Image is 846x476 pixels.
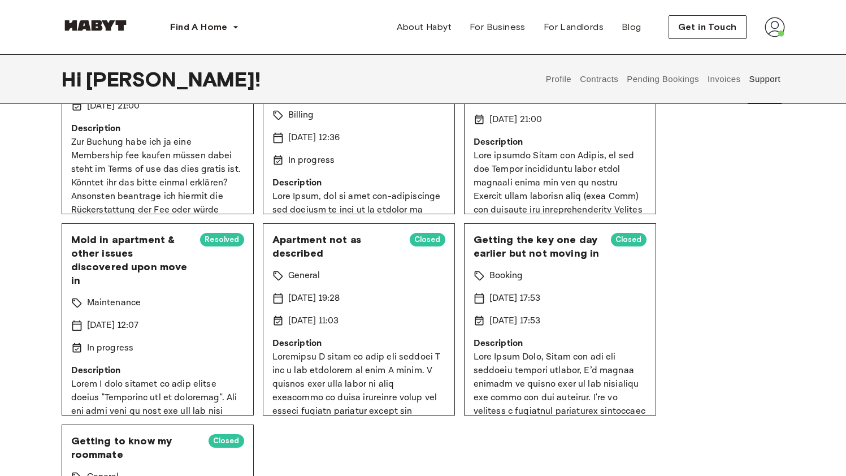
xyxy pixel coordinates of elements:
[388,16,461,38] a: About Habyt
[272,337,445,350] p: Description
[579,54,620,104] button: Contracts
[288,154,335,167] p: In progress
[87,319,139,332] p: [DATE] 12:07
[272,233,401,260] span: Apartment not as described
[765,17,785,37] img: avatar
[474,233,602,260] span: Getting the key one day earlier but not moving in
[489,314,541,328] p: [DATE] 17:53
[544,54,573,104] button: Profile
[71,233,192,287] span: Mold in apartment & other issues discovered upon move in
[474,337,647,350] p: Description
[397,20,452,34] span: About Habyt
[544,20,604,34] span: For Landlords
[288,109,314,122] p: Billing
[461,16,535,38] a: For Business
[489,292,541,305] p: [DATE] 17:53
[86,67,261,91] span: [PERSON_NAME] !
[200,234,244,245] span: Resolved
[748,54,782,104] button: Support
[161,16,248,38] button: Find A Home
[626,54,701,104] button: Pending Bookings
[706,54,741,104] button: Invoices
[71,434,199,461] span: Getting to know my roommate
[622,20,641,34] span: Blog
[288,131,340,145] p: [DATE] 12:36
[288,269,320,283] p: General
[535,16,613,38] a: For Landlords
[678,20,737,34] span: Get in Touch
[62,67,86,91] span: Hi
[611,234,647,245] span: Closed
[87,296,141,310] p: Maintenance
[62,20,129,31] img: Habyt
[288,314,339,328] p: [DATE] 11:03
[489,269,523,283] p: Booking
[489,113,543,127] p: [DATE] 21:00
[410,234,445,245] span: Closed
[288,292,340,305] p: [DATE] 19:28
[613,16,650,38] a: Blog
[71,122,244,136] p: Description
[669,15,747,39] button: Get in Touch
[209,435,244,447] span: Closed
[170,20,228,34] span: Find A Home
[71,364,244,378] p: Description
[87,341,134,355] p: In progress
[87,99,140,113] p: [DATE] 21:00
[474,136,647,149] p: Description
[541,54,784,104] div: user profile tabs
[272,176,445,190] p: Description
[470,20,526,34] span: For Business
